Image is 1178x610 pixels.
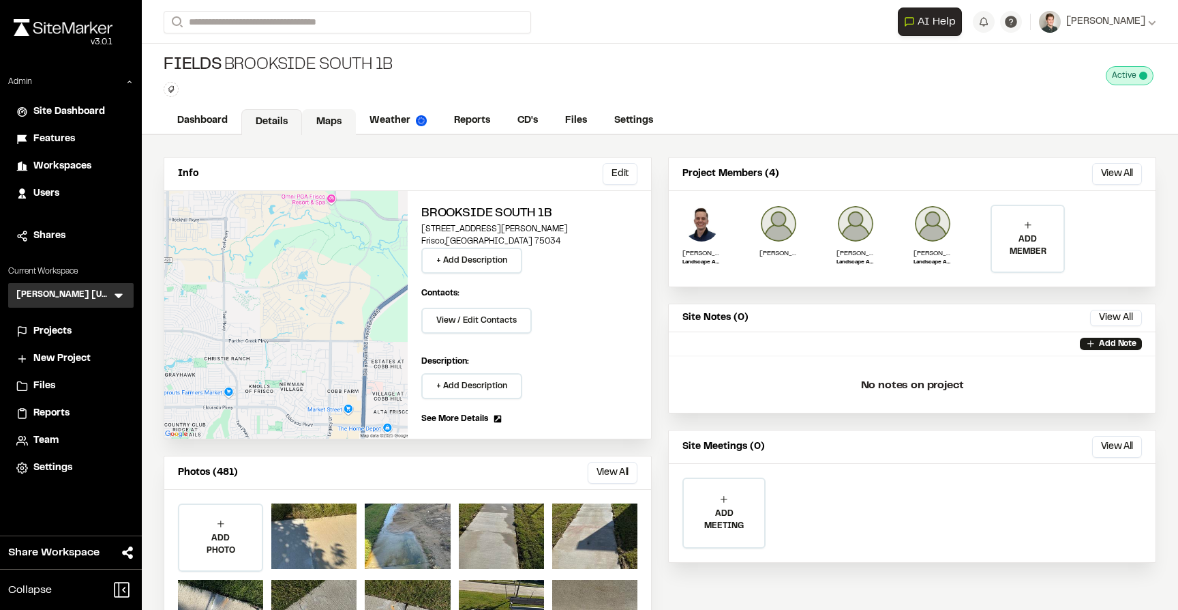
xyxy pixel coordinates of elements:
a: Files [16,379,125,394]
img: User [1039,11,1061,33]
button: Edit [603,163,637,185]
p: Landscape Architect [836,259,875,267]
a: Site Dashboard [16,104,125,119]
div: Brookside South 1B [164,55,393,76]
a: New Project [16,351,125,366]
p: Photos (481) [178,465,238,480]
div: Oh geez...please don't... [14,36,112,48]
img: Paitlyn Anderton [913,205,952,243]
img: Samantha Steinkirchner [759,205,798,243]
img: Ben Greiner [682,205,721,243]
span: Share Workspace [8,544,100,561]
p: ADD MEETING [684,508,764,532]
h2: Brookside South 1B [421,205,637,223]
p: No notes on project [680,364,1145,407]
p: Site Meetings (0) [682,439,765,454]
button: View All [1092,436,1142,458]
a: Dashboard [164,108,241,134]
p: [PERSON_NAME] [759,248,798,259]
span: Team [33,433,59,448]
button: + Add Description [421,248,522,274]
p: Landscape Analyst [913,259,952,267]
a: Files [552,108,601,134]
p: Info [178,166,198,181]
a: Weather [356,108,440,134]
a: Users [16,186,125,201]
a: Maps [302,109,356,135]
span: AI Help [918,14,956,30]
div: This project is active and counting against your active project count. [1106,66,1153,85]
a: Details [241,109,302,135]
button: View All [588,462,637,484]
p: Landscape Architect Analyst [682,259,721,267]
a: Settings [601,108,667,134]
a: CD's [504,108,552,134]
h3: [PERSON_NAME] [US_STATE] [16,289,112,302]
button: Edit Tags [164,82,179,97]
div: Open AI Assistant [898,8,967,36]
a: Projects [16,324,125,339]
span: Fields [164,55,222,76]
span: New Project [33,351,91,366]
p: ADD PHOTO [179,532,262,557]
img: precipai.png [416,115,427,126]
button: [PERSON_NAME] [1039,11,1156,33]
a: Team [16,433,125,448]
button: View All [1090,310,1142,326]
span: Collapse [8,582,52,598]
span: Users [33,186,59,201]
p: [PERSON_NAME] [682,248,721,259]
span: Workspaces [33,159,91,174]
p: Add Note [1099,338,1136,350]
img: rebrand.png [14,19,112,36]
button: Open AI Assistant [898,8,962,36]
p: Site Notes (0) [682,310,749,325]
span: [PERSON_NAME] [1066,14,1145,29]
span: Active [1112,70,1136,82]
img: Jonathan Campbell [836,205,875,243]
p: [STREET_ADDRESS][PERSON_NAME] [421,223,637,235]
a: Features [16,132,125,147]
p: Frisco , [GEOGRAPHIC_DATA] 75034 [421,235,637,248]
button: Search [164,11,188,33]
a: Shares [16,229,125,244]
p: [PERSON_NAME] [913,248,952,259]
span: This project is active and counting against your active project count. [1139,72,1147,80]
p: Project Members (4) [682,166,779,181]
span: Reports [33,406,70,421]
p: Contacts: [421,287,459,300]
p: Current Workspace [8,265,134,278]
p: Admin [8,76,32,88]
button: View All [1092,163,1142,185]
span: Projects [33,324,72,339]
span: Site Dashboard [33,104,105,119]
button: + Add Description [421,373,522,399]
span: Files [33,379,55,394]
a: Workspaces [16,159,125,174]
a: Settings [16,461,125,476]
a: Reports [16,406,125,421]
span: Settings [33,461,72,476]
span: Shares [33,229,65,244]
a: Reports [440,108,504,134]
button: View / Edit Contacts [421,308,532,334]
span: Features [33,132,75,147]
p: ADD MEMBER [992,233,1063,258]
p: [PERSON_NAME] [836,248,875,259]
span: See More Details [421,413,488,425]
p: Description: [421,355,637,368]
